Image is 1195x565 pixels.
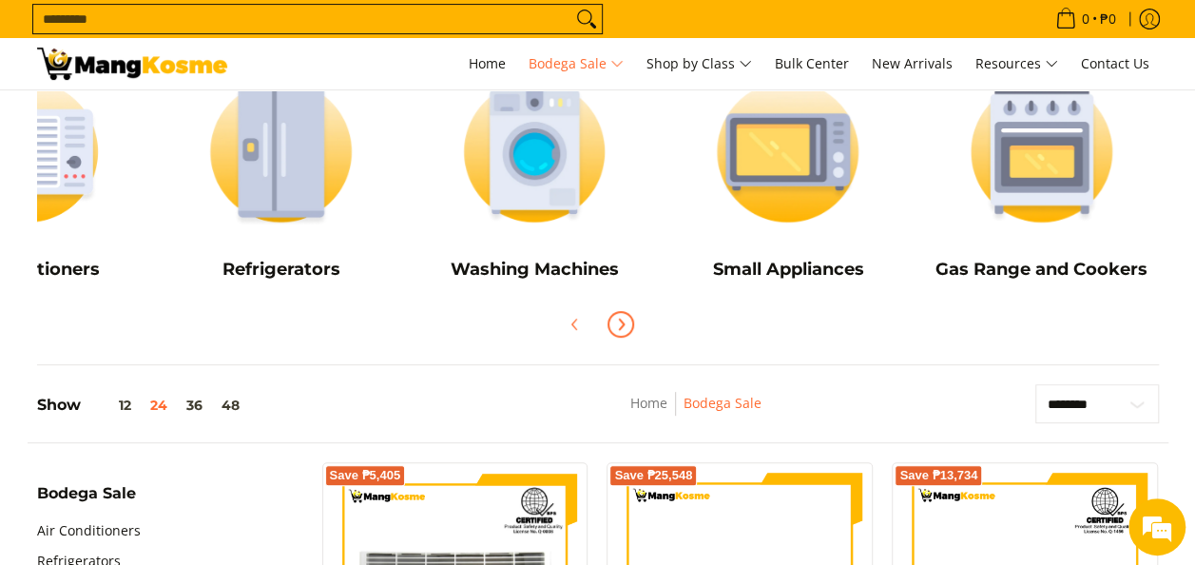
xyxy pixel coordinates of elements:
[519,38,633,89] a: Bodega Sale
[164,64,398,240] img: Refrigerators
[1097,12,1119,26] span: ₱0
[872,54,953,72] span: New Arrivals
[141,398,177,413] button: 24
[37,396,249,415] h5: Show
[862,38,962,89] a: New Arrivals
[246,38,1159,89] nav: Main Menu
[164,64,398,294] a: Refrigerators Refrigerators
[417,64,652,240] img: Washing Machines
[212,398,249,413] button: 48
[1081,54,1149,72] span: Contact Us
[37,516,141,546] a: Air Conditioners
[37,486,136,501] span: Bodega Sale
[975,52,1058,76] span: Resources
[417,259,652,281] h5: Washing Machines
[508,392,884,435] nav: Breadcrumbs
[670,64,905,294] a: Small Appliances Small Appliances
[571,5,602,33] button: Search
[924,64,1159,294] a: Cookers Gas Range and Cookers
[529,52,624,76] span: Bodega Sale
[775,54,849,72] span: Bulk Center
[924,259,1159,281] h5: Gas Range and Cookers
[765,38,858,89] a: Bulk Center
[670,64,905,240] img: Small Appliances
[1079,12,1092,26] span: 0
[684,394,761,412] a: Bodega Sale
[614,470,692,481] span: Save ₱25,548
[469,54,506,72] span: Home
[899,470,977,481] span: Save ₱13,734
[670,259,905,281] h5: Small Appliances
[637,38,761,89] a: Shop by Class
[164,259,398,281] h5: Refrigerators
[630,394,667,412] a: Home
[554,303,596,345] button: Previous
[417,64,652,294] a: Washing Machines Washing Machines
[37,486,136,516] summary: Open
[459,38,515,89] a: Home
[1071,38,1159,89] a: Contact Us
[37,48,227,80] img: Bodega Sale l Mang Kosme: Cost-Efficient &amp; Quality Home Appliances
[924,64,1159,240] img: Cookers
[646,52,752,76] span: Shop by Class
[966,38,1068,89] a: Resources
[600,303,642,345] button: Next
[81,398,141,413] button: 12
[1050,9,1122,29] span: •
[177,398,212,413] button: 36
[330,470,401,481] span: Save ₱5,405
